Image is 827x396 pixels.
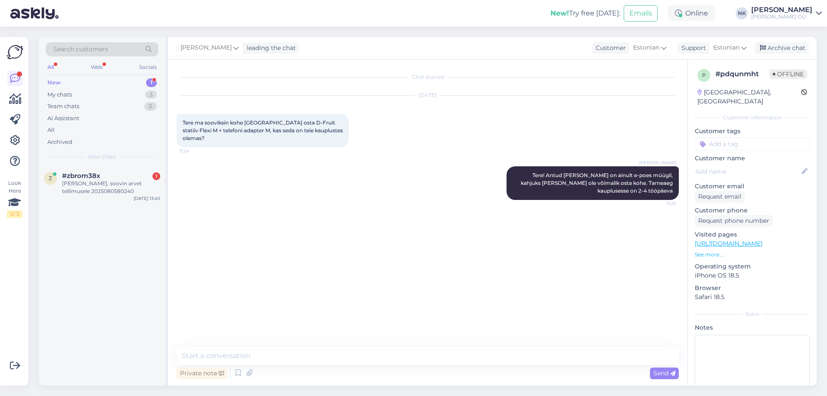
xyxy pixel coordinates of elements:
span: Tere! Antud [PERSON_NAME] on ainult e-poes müügil, kahjuks [PERSON_NAME] ole võimalik osta kohe. ... [521,172,675,194]
p: Customer tags [695,127,810,136]
div: Extra [695,310,810,318]
span: Tere ma sooviksin kohe [GEOGRAPHIC_DATA] osta D-Fruit statiiv Flexi M + telefoni adapter M, kas s... [183,119,344,141]
p: Safari 18.5 [695,293,810,302]
div: [GEOGRAPHIC_DATA], [GEOGRAPHIC_DATA] [697,88,801,106]
div: 0 [144,102,157,111]
div: [DATE] [177,91,679,99]
div: Online [668,6,715,21]
span: #zbrom38x [62,172,100,180]
p: Operating system [695,262,810,271]
div: [PERSON_NAME] OÜ [751,13,812,20]
div: Look Here [7,179,22,218]
div: Request phone number [695,215,773,227]
p: Notes [695,323,810,332]
div: Support [678,44,706,53]
span: Search customers [53,45,108,54]
div: NK [736,7,748,19]
div: Chat started [177,73,679,81]
div: Team chats [47,102,79,111]
p: Visited pages [695,230,810,239]
div: [PERSON_NAME], soovin arvet tellimusele 2025080580240 [62,180,160,195]
div: Archive chat [755,42,809,54]
span: Send [653,369,675,377]
span: [PERSON_NAME] [639,159,676,166]
input: Add name [695,167,800,176]
input: Add a tag [695,137,810,150]
div: 1 [152,172,160,180]
div: 1 [146,78,157,87]
p: Customer email [695,182,810,191]
p: See more ... [695,251,810,259]
span: 11:25 [644,200,676,207]
span: Estonian [713,43,740,53]
div: All [46,62,56,73]
div: # pdqunmht [715,69,769,79]
div: 3 [145,90,157,99]
div: Private note [177,368,227,379]
div: 2 / 3 [7,210,22,218]
span: Estonian [633,43,659,53]
div: Archived [47,138,72,147]
img: Askly Logo [7,44,23,60]
p: Customer phone [695,206,810,215]
div: Customer [592,44,626,53]
div: Web [89,62,104,73]
div: New [47,78,61,87]
p: Customer name [695,154,810,163]
div: leading the chat [243,44,296,53]
div: AI Assistant [47,114,79,123]
span: New chats [88,153,116,161]
p: iPhone OS 18.5 [695,271,810,280]
div: My chats [47,90,72,99]
span: z [49,175,52,181]
a: [PERSON_NAME][PERSON_NAME] OÜ [751,6,822,20]
div: Request email [695,191,745,203]
span: Offline [769,69,807,79]
div: Socials [137,62,159,73]
span: p [702,72,706,78]
p: Browser [695,284,810,293]
div: All [47,126,55,134]
span: [PERSON_NAME] [180,43,232,53]
div: Customer information [695,114,810,122]
span: 11:24 [179,148,211,154]
a: [URL][DOMAIN_NAME] [695,240,762,247]
div: [DATE] 13:45 [134,195,160,202]
button: Emails [624,5,658,22]
div: [PERSON_NAME] [751,6,812,13]
div: Try free [DATE]: [550,8,620,19]
b: New! [550,9,569,17]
